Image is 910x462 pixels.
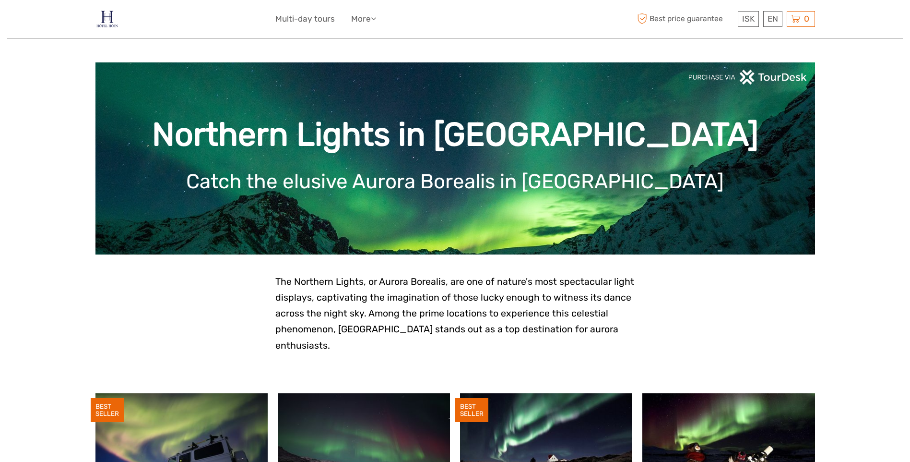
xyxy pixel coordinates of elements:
a: Multi-day tours [275,12,335,26]
h1: Northern Lights in [GEOGRAPHIC_DATA] [110,115,801,154]
a: More [351,12,376,26]
span: ISK [742,14,755,24]
div: BEST SELLER [455,398,488,422]
div: BEST SELLER [91,398,124,422]
img: PurchaseViaTourDeskwhite.png [688,70,808,85]
img: 686-49135f22-265b-4450-95ba-bc28a5d02e86_logo_small.jpg [95,7,119,31]
div: EN [763,11,782,27]
span: The Northern Lights, or Aurora Borealis, are one of nature's most spectacular light displays, cap... [275,276,634,351]
span: Best price guarantee [635,11,735,27]
span: 0 [803,14,811,24]
h1: Catch the elusive Aurora Borealis in [GEOGRAPHIC_DATA] [110,170,801,194]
